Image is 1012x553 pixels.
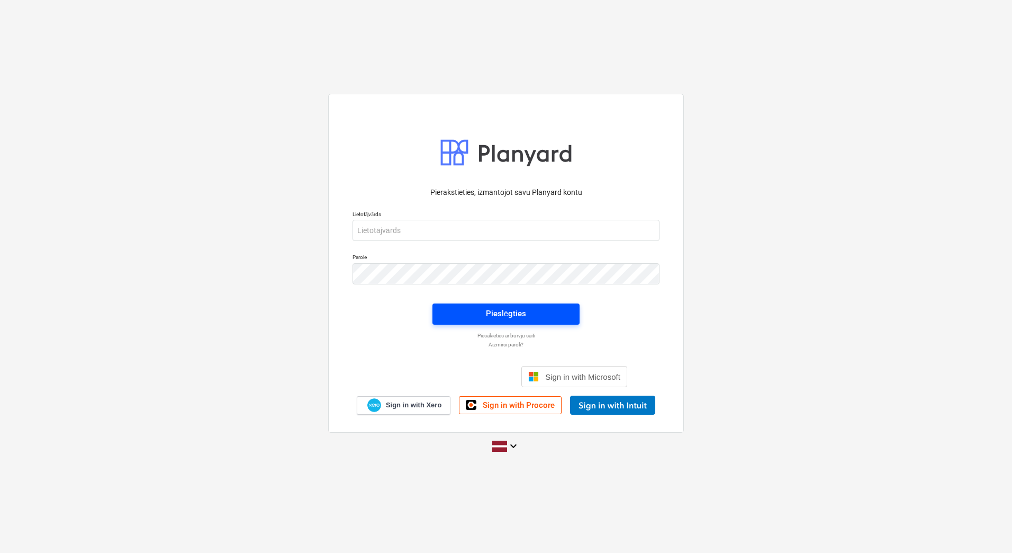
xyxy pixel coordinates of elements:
i: keyboard_arrow_down [507,440,520,452]
div: Pieslēgties [486,307,526,320]
input: Lietotājvārds [353,220,659,241]
img: Xero logo [367,398,381,413]
a: Piesakieties ar burvju saiti [347,332,665,339]
a: Aizmirsi paroli? [347,341,665,348]
img: Microsoft logo [528,371,539,382]
p: Pierakstieties, izmantojot savu Planyard kontu [353,187,659,198]
p: Parole [353,254,659,263]
span: Sign in with Procore [483,400,555,410]
button: Pieslēgties [432,304,580,325]
p: Lietotājvārds [353,211,659,220]
iframe: Кнопка "Войти с аккаунтом Google" [379,365,518,388]
span: Sign in with Xero [386,400,441,410]
a: Sign in with Procore [459,396,562,414]
a: Sign in with Xero [357,396,451,415]
span: Sign in with Microsoft [545,372,620,381]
